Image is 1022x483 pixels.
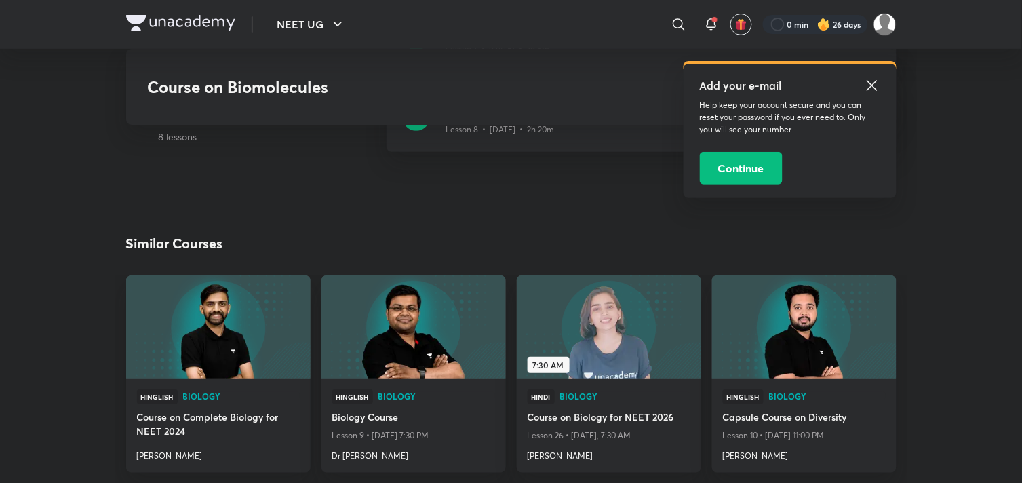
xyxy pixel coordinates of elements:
p: Lesson 9 • [DATE] 7:30 PM [332,427,495,444]
button: NEET UG [269,11,354,38]
a: Biology [560,392,690,402]
p: Lesson 10 • [DATE] 11:00 PM [723,427,886,444]
a: [PERSON_NAME] [528,444,690,462]
p: Help keep your account secure and you can reset your password if you ever need to. Only you will ... [700,99,880,136]
span: Hindi [528,389,555,404]
img: Ananya chaudhary [873,13,897,36]
h2: Similar Courses [126,233,223,254]
span: Hinglish [137,389,178,404]
a: Biology [378,392,495,402]
a: new-thumbnail [126,275,311,379]
h5: Add your e-mail [700,77,880,94]
img: new-thumbnail [515,274,703,379]
img: avatar [735,18,747,31]
a: Dr [PERSON_NAME] [332,444,495,462]
button: avatar [730,14,752,35]
span: Hinglish [332,389,373,404]
a: Course on Biology for NEET 2026 [528,410,690,427]
p: 8 lessons [159,130,376,144]
a: [PERSON_NAME] [723,444,886,462]
a: Biology Course [332,410,495,427]
span: 7:30 AM [528,357,570,373]
p: Lesson 8 • [DATE] • 2h 20m [446,123,555,136]
a: new-thumbnail [321,275,506,379]
img: new-thumbnail [124,274,312,379]
a: [PERSON_NAME] [137,444,300,462]
span: Biology [183,392,300,400]
a: Biology [183,392,300,402]
img: streak [817,18,831,31]
h3: Course on Biomolecules [148,77,679,97]
span: Biology [378,392,495,400]
p: Lesson 26 • [DATE], 7:30 AM [528,427,690,444]
a: Biology [769,392,886,402]
a: Capsule Course on Diversity [723,410,886,427]
span: Biology [560,392,690,400]
img: Company Logo [126,15,235,31]
a: new-thumbnail [712,275,897,379]
a: Biomolecules- PART 8Lesson 8 • [DATE] • 2h 20m [387,88,897,168]
button: Continue [700,152,783,185]
img: new-thumbnail [319,274,507,379]
a: Course on Complete Biology for NEET 2024 [137,410,300,441]
span: Biology [769,392,886,400]
img: new-thumbnail [710,274,898,379]
a: new-thumbnail7:30 AM [517,275,701,379]
span: Hinglish [723,389,764,404]
a: Company Logo [126,15,235,35]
